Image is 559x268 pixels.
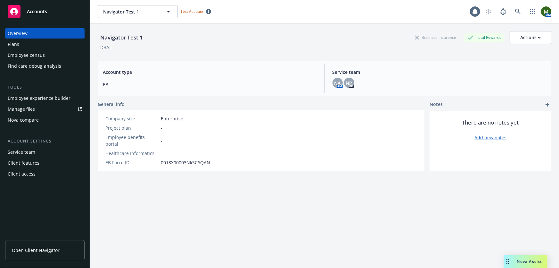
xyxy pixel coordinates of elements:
a: Manage files [5,104,85,114]
button: Navigator Test 1 [98,5,178,18]
div: EB Force ID [105,159,158,166]
div: Employee benefits portal [105,134,158,147]
div: Client features [8,158,39,168]
div: Manage files [8,104,35,114]
a: Employee experience builder [5,93,85,103]
img: photo [541,6,551,17]
span: Nova Assist [517,259,542,264]
span: Navigator Test 1 [103,8,159,15]
span: - [161,137,162,144]
div: Drag to move [504,255,512,268]
a: Switch app [526,5,539,18]
div: Employee census [8,50,45,60]
div: Account settings [5,138,85,144]
span: Accounts [27,9,47,14]
div: Actions [520,31,541,44]
button: Nova Assist [504,255,547,268]
span: EB [103,81,317,88]
div: Healthcare Informatics [105,150,158,157]
span: General info [98,101,125,108]
a: Add new notes [474,134,506,141]
span: Service team [333,69,547,75]
div: Service team [8,147,35,157]
span: Enterprise [161,115,183,122]
a: Nova compare [5,115,85,125]
span: - [161,150,162,157]
span: Test Account [178,8,214,15]
a: Search [512,5,524,18]
span: NA [334,80,341,86]
div: Overview [8,28,28,39]
a: Report a Bug [497,5,510,18]
a: Plans [5,39,85,49]
div: Plans [8,39,19,49]
div: Employee experience builder [8,93,70,103]
span: - [161,125,162,131]
a: Client access [5,169,85,179]
span: NP [346,80,352,86]
div: Client access [8,169,36,179]
span: Account type [103,69,317,75]
span: Notes [430,101,443,108]
a: Accounts [5,3,85,21]
a: Find care debug analysis [5,61,85,71]
button: Actions [510,31,551,44]
div: Navigator Test 1 [98,33,145,42]
span: Open Client Navigator [12,247,60,254]
div: Total Rewards [464,33,505,41]
a: Overview [5,28,85,39]
div: Company size [105,115,158,122]
a: Employee census [5,50,85,60]
a: Service team [5,147,85,157]
a: Client features [5,158,85,168]
div: Find care debug analysis [8,61,61,71]
div: Nova compare [8,115,39,125]
a: add [544,101,551,108]
div: Business Insurance [412,33,459,41]
span: 0018X00003NkSC6QAN [161,159,210,166]
div: Project plan [105,125,158,131]
span: Test Account [180,9,203,14]
a: Start snowing [482,5,495,18]
span: There are no notes yet [462,119,519,126]
div: DBA: - [100,44,112,51]
div: Tools [5,84,85,91]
